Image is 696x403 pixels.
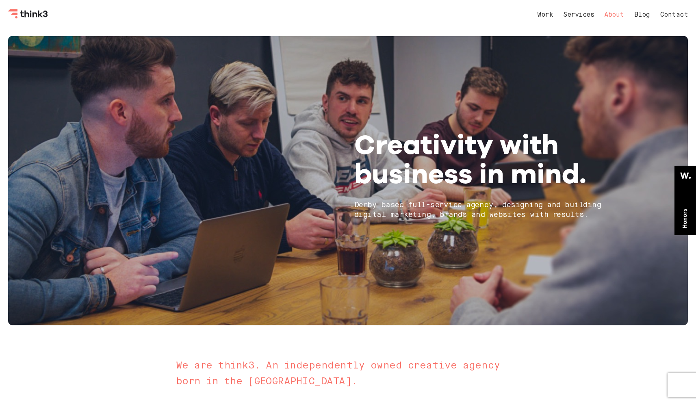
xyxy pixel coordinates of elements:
[604,12,624,18] a: About
[537,12,553,18] a: Work
[354,130,613,188] h1: Creativity with business in mind.
[634,12,650,18] a: Blog
[176,358,520,389] h2: We are think3. An independently owned creative agency born in the [GEOGRAPHIC_DATA].
[8,13,49,20] a: Think3 Logo
[660,12,688,18] a: Contact
[563,12,594,18] a: Services
[354,200,613,220] h2: Derby based full-service agency, designing and building digital marketing, brands and websites wi...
